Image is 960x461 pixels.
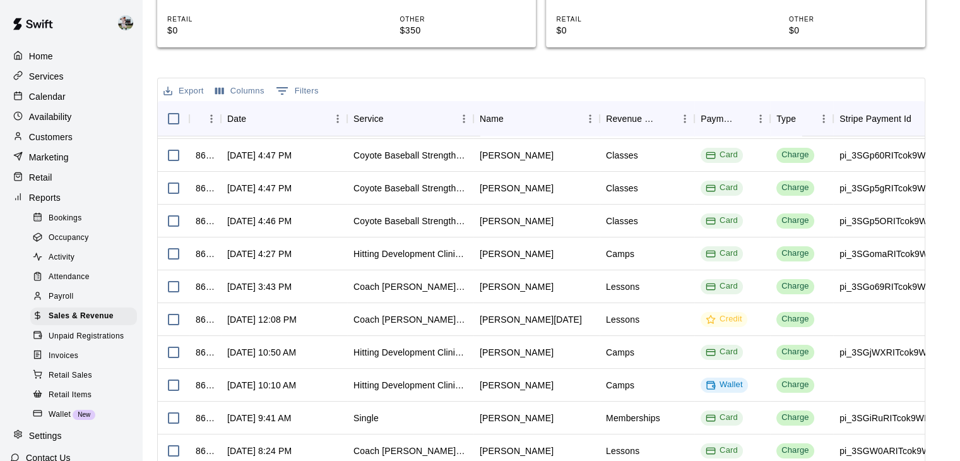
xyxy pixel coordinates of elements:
[116,10,142,35] div: Matt Hill
[781,346,809,358] div: Charge
[10,67,132,86] div: Services
[49,271,90,284] span: Attendance
[606,313,639,326] div: Lessons
[227,346,296,359] div: Oct 10, 2025, 10:50 AM
[480,280,554,293] div: Preston Alberts
[29,111,72,123] p: Availability
[706,248,738,260] div: Card
[227,101,246,136] div: Date
[30,386,137,404] div: Retail Items
[353,101,384,136] div: Service
[733,110,751,128] button: Sort
[400,15,526,24] p: OTHER
[839,101,911,136] div: Stripe Payment Id
[796,110,814,128] button: Sort
[29,171,52,184] p: Retail
[480,346,554,359] div: Jami Lewellen
[29,429,62,442] p: Settings
[29,90,66,103] p: Calendar
[227,182,292,195] div: Oct 10, 2025, 4:47 PM
[49,251,74,264] span: Activity
[781,215,809,227] div: Charge
[196,346,215,359] div: 866244
[658,110,675,128] button: Sort
[789,15,915,24] p: OTHER
[29,131,73,143] p: Customers
[781,379,809,391] div: Charge
[30,248,142,268] a: Activity
[196,215,215,227] div: 867060
[480,182,554,195] div: Shauna Billings
[196,445,215,457] div: 865685
[353,412,379,424] div: Single
[353,445,467,457] div: Coach Hansen Hitting One on One
[49,350,78,362] span: Invoices
[49,409,71,421] span: Wallet
[202,109,221,128] button: Menu
[10,47,132,66] div: Home
[29,191,61,204] p: Reports
[353,248,467,260] div: Hitting Development Clinic 10-12 Year Old
[606,346,634,359] div: Camps
[781,182,809,194] div: Charge
[49,290,73,303] span: Payroll
[781,149,809,161] div: Charge
[30,228,142,248] a: Occupancy
[10,168,132,187] a: Retail
[751,109,770,128] button: Menu
[556,15,682,24] p: RETAIL
[347,101,473,136] div: Service
[10,426,132,445] a: Settings
[30,249,137,266] div: Activity
[227,379,296,392] div: Oct 10, 2025, 10:10 AM
[911,110,929,128] button: Sort
[706,215,738,227] div: Card
[353,346,467,359] div: Hitting Development Clinic 12-14 Year Old
[30,210,137,227] div: Bookings
[30,208,142,228] a: Bookings
[227,149,292,162] div: Oct 10, 2025, 4:47 PM
[781,280,809,292] div: Charge
[480,379,554,392] div: Tana Tippetts
[196,280,215,293] div: 866913
[480,101,504,136] div: Name
[480,215,554,227] div: Rylee Sorenson
[473,101,600,136] div: Name
[273,81,322,101] button: Show filters
[118,15,133,30] img: Matt Hill
[30,307,142,326] a: Sales & Revenue
[196,149,215,162] div: 867063
[227,445,292,457] div: Oct 9, 2025, 8:24 PM
[606,379,634,392] div: Camps
[196,379,215,392] div: 866175
[189,101,221,136] div: InvoiceId
[29,50,53,63] p: Home
[781,248,809,260] div: Charge
[328,109,347,128] button: Menu
[353,182,467,195] div: Coyote Baseball Strength and Conditioning
[606,248,634,260] div: Camps
[776,101,796,136] div: Type
[212,81,268,101] button: Select columns
[227,215,292,227] div: Oct 10, 2025, 4:46 PM
[30,288,137,306] div: Payroll
[606,280,639,293] div: Lessons
[706,182,738,194] div: Card
[10,148,132,167] a: Marketing
[353,379,467,392] div: Hitting Development Clinic 12-14 Year Old
[353,313,467,326] div: Coach Matt Hill One on One
[400,24,526,37] p: $350
[196,248,215,260] div: 867016
[789,24,915,37] p: $0
[770,101,833,136] div: Type
[30,405,142,424] a: WalletNew
[30,268,142,287] a: Attendance
[606,182,638,195] div: Classes
[353,280,467,293] div: Coach Hansen Hitting One on One
[706,379,743,391] div: Wallet
[73,411,95,418] span: New
[706,346,738,358] div: Card
[227,412,291,424] div: Oct 10, 2025, 9:41 AM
